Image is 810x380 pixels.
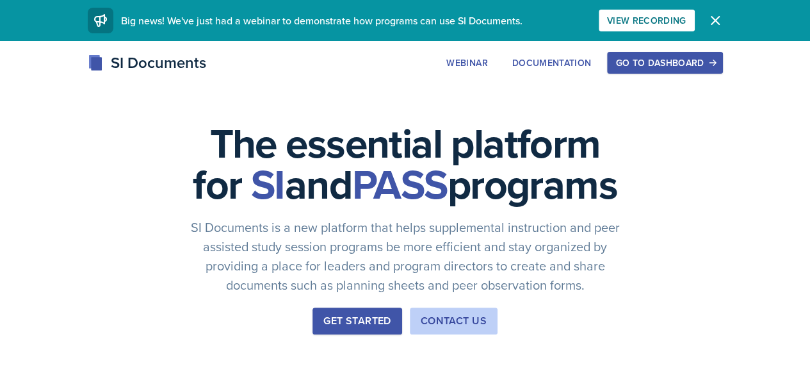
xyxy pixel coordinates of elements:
[512,58,592,68] div: Documentation
[88,51,206,74] div: SI Documents
[607,15,686,26] div: View Recording
[323,313,391,329] div: Get Started
[599,10,695,31] button: View Recording
[615,58,714,68] div: Go to Dashboard
[438,52,496,74] button: Webinar
[504,52,600,74] button: Documentation
[607,52,722,74] button: Go to Dashboard
[312,308,401,335] button: Get Started
[121,13,522,28] span: Big news! We've just had a webinar to demonstrate how programs can use SI Documents.
[421,313,487,329] div: Contact Us
[410,308,498,335] button: Contact Us
[446,58,487,68] div: Webinar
